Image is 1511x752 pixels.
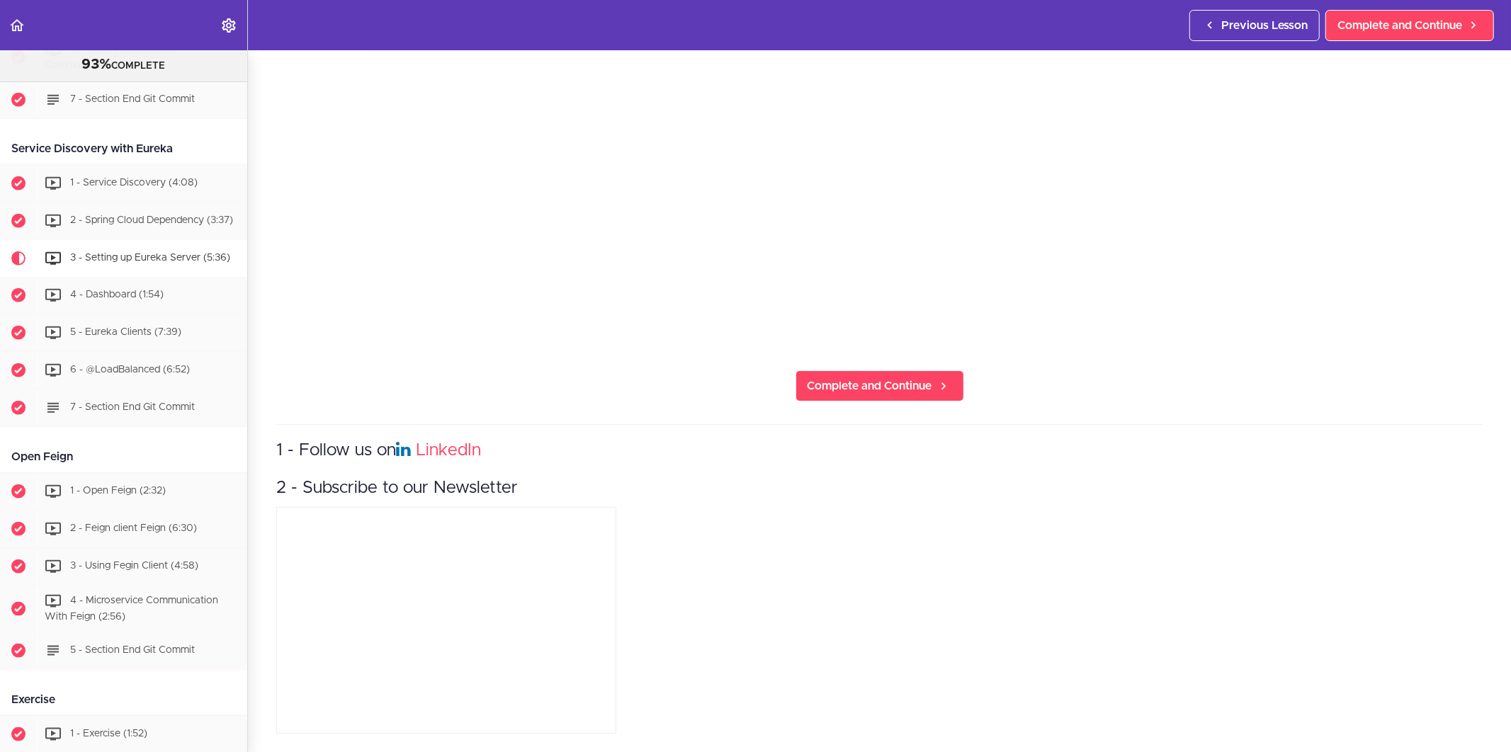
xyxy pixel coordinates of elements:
h3: 2 - Subscribe to our Newsletter [276,477,1483,500]
div: COMPLETE [18,56,230,74]
svg: Back to course curriculum [9,17,26,34]
span: 5 - Eureka Clients (7:39) [70,327,181,337]
a: Complete and Continue [796,370,964,401]
span: 3 - Using Fegin Client (4:58) [70,561,198,571]
a: Previous Lesson [1189,10,1320,41]
span: Complete and Continue [808,377,932,394]
span: 5 - Section End Git Commit [70,646,195,656]
svg: Settings Menu [220,17,237,34]
h3: 1 - Follow us on [276,439,1483,462]
a: LinkedIn [416,442,481,459]
span: 6 - @LoadBalanced (6:52) [70,365,190,375]
span: Previous Lesson [1221,17,1308,34]
span: 2 - Feign client Feign (6:30) [70,523,197,533]
span: 1 - Exercise (1:52) [70,729,147,739]
span: 2 - Spring Cloud Dependency (3:37) [70,215,233,225]
span: 4 - Microservice Communication With Feign (2:56) [45,596,218,622]
span: 93% [82,57,112,72]
span: 7 - Section End Git Commit [70,402,195,412]
span: 1 - Open Feign (2:32) [70,486,166,496]
span: 4 - Dashboard (1:54) [70,290,164,300]
span: 3 - Setting up Eureka Server (5:36) [70,253,230,263]
a: Complete and Continue [1325,10,1494,41]
span: 1 - Service Discovery (4:08) [70,178,198,188]
span: Complete and Continue [1337,17,1462,34]
span: 7 - Section End Git Commit [70,94,195,104]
